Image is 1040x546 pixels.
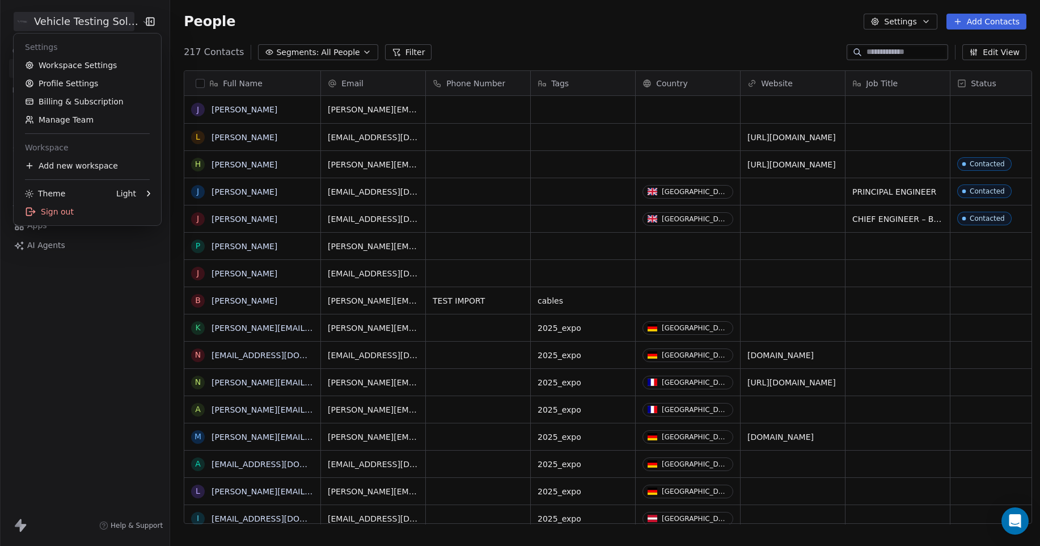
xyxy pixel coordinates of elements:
[25,188,65,199] div: Theme
[18,38,157,56] div: Settings
[18,93,157,111] a: Billing & Subscription
[18,74,157,93] a: Profile Settings
[18,138,157,157] div: Workspace
[18,56,157,74] a: Workspace Settings
[116,188,136,199] div: Light
[18,111,157,129] a: Manage Team
[18,157,157,175] div: Add new workspace
[18,203,157,221] div: Sign out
